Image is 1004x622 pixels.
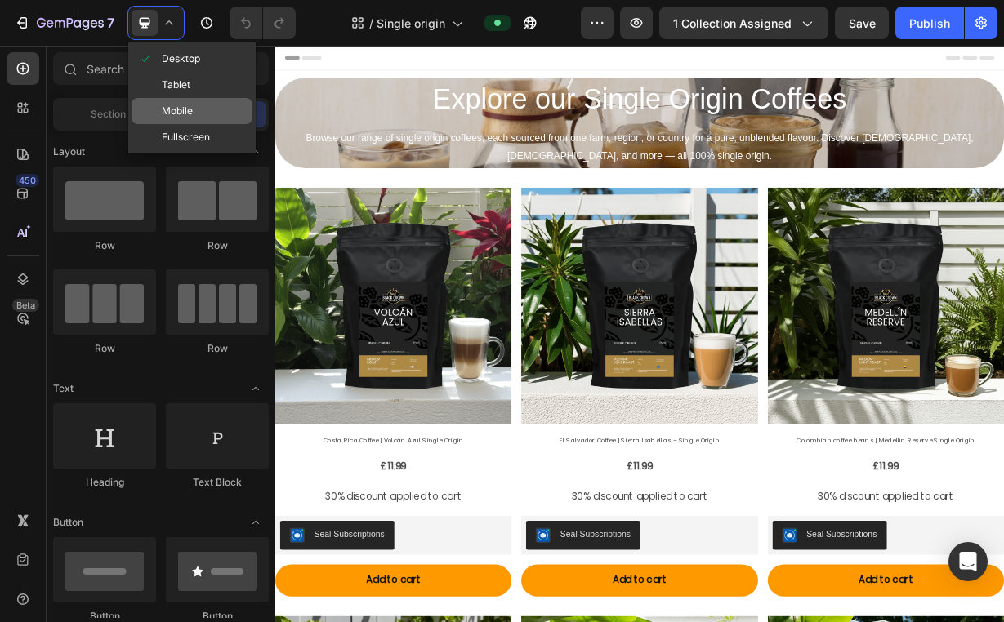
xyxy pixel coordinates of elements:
span: Explore our Single Origin Coffees [212,51,769,93]
span: Text [53,381,74,396]
span: Desktop [162,51,200,67]
button: 1 collection assigned [659,7,828,39]
span: Single origin [377,15,445,32]
p: 30% discount applied to cart [332,595,647,619]
div: Undo/Redo [230,7,296,39]
span: 1 collection assigned [673,15,792,32]
div: 450 [16,174,39,187]
span: Fullscreen [162,129,210,145]
div: Open Intercom Messenger [948,542,988,581]
img: 250g El Salvador Coffee | Sierra Isabellas – Single Origin [331,191,649,509]
p: 30% discount applied to cart [2,595,316,619]
button: Publish [895,7,964,39]
p: 30% discount applied to cart [664,595,979,619]
a: Colombian coffee beans | Medellín Reserve Single Origin [663,191,980,509]
span: Tablet [162,77,190,93]
span: Mobile [162,103,193,119]
button: Save [835,7,889,39]
button: 7 [7,7,122,39]
div: Publish [909,15,950,32]
div: Heading [53,475,156,490]
div: Beta [12,299,39,312]
span: / [369,15,373,32]
a: El Salvador Coffee | Sierra Isabellas – Single Origin [331,191,649,509]
div: Row [53,238,156,253]
div: Row [166,238,269,253]
span: Toggle open [243,139,269,165]
p: 7 [107,13,114,33]
span: Browse our range of single origin coffees, each sourced from one farm, region, or country for a p... [41,118,939,155]
span: Button [53,515,83,530]
span: Toggle open [243,375,269,402]
span: Section [91,107,126,122]
div: £11.99 [663,553,980,580]
span: Save [849,16,876,30]
div: Row [53,341,156,356]
h2: El Salvador Coffee | Sierra Isabellas – Single Origin [331,522,649,540]
div: Text Block [166,475,269,490]
iframe: Design area [275,46,1004,622]
h2: Colombian coffee beans | Medellín Reserve Single Origin [663,522,980,540]
div: Row [166,341,269,356]
span: Toggle open [243,509,269,535]
img: 250g Colombian coffee beans | Medellín Reserve Single Origin [663,191,980,509]
div: £11.99 [331,553,649,580]
span: Layout [53,144,85,159]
